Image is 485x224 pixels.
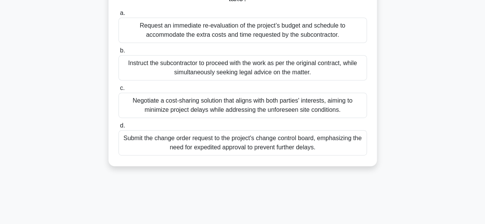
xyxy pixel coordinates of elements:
span: c. [120,85,125,91]
span: b. [120,47,125,54]
div: Negotiate a cost-sharing solution that aligns with both parties' interests, aiming to minimize pr... [118,93,367,118]
span: d. [120,122,125,129]
div: Instruct the subcontractor to proceed with the work as per the original contract, while simultane... [118,55,367,80]
div: Submit the change order request to the project's change control board, emphasizing the need for e... [118,130,367,155]
div: Request an immediate re-evaluation of the project’s budget and schedule to accommodate the extra ... [118,18,367,43]
span: a. [120,10,125,16]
